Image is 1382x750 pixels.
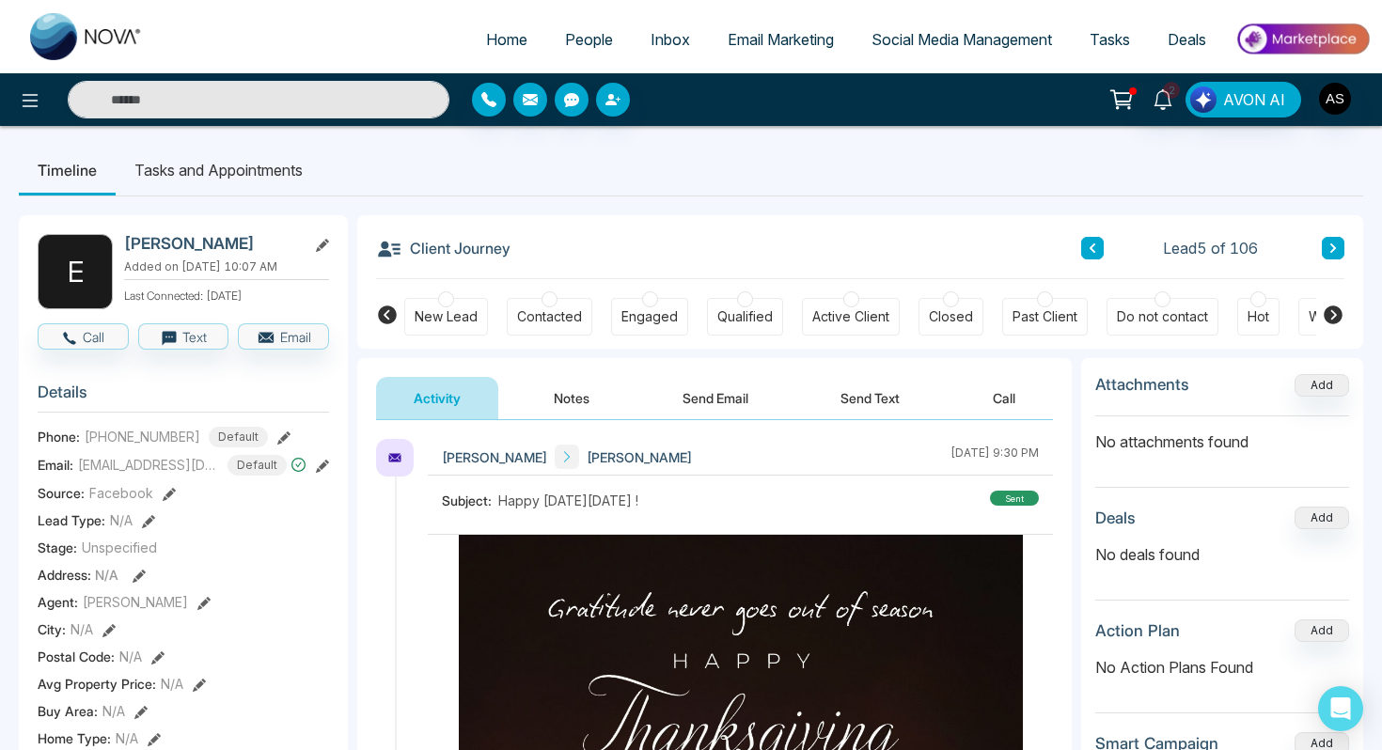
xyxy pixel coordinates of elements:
[442,491,498,510] span: Subject:
[709,22,853,57] a: Email Marketing
[85,427,200,446] span: [PHONE_NUMBER]
[78,455,219,475] span: [EMAIL_ADDRESS][DOMAIN_NAME]
[1295,619,1349,642] button: Add
[376,377,498,419] button: Activity
[124,284,329,305] p: Last Connected: [DATE]
[565,30,613,49] span: People
[651,30,690,49] span: Inbox
[1095,375,1189,394] h3: Attachments
[38,510,105,530] span: Lead Type:
[38,674,156,694] span: Avg Property Price :
[38,323,129,350] button: Call
[1013,307,1077,326] div: Past Client
[124,258,329,275] p: Added on [DATE] 10:07 AM
[1140,82,1186,115] a: 2
[587,447,692,467] span: [PERSON_NAME]
[950,445,1039,469] div: [DATE] 9:30 PM
[238,323,329,350] button: Email
[516,377,627,419] button: Notes
[955,377,1053,419] button: Call
[38,455,73,475] span: Email:
[102,701,125,721] span: N/A
[415,307,478,326] div: New Lead
[1095,543,1349,566] p: No deals found
[83,592,188,612] span: [PERSON_NAME]
[621,307,678,326] div: Engaged
[1223,88,1285,111] span: AVON AI
[1149,22,1225,57] a: Deals
[645,377,786,419] button: Send Email
[1309,307,1343,326] div: Warm
[1163,82,1180,99] span: 2
[71,619,93,639] span: N/A
[1318,686,1363,731] div: Open Intercom Messenger
[717,307,773,326] div: Qualified
[38,728,111,748] span: Home Type :
[929,307,973,326] div: Closed
[1095,416,1349,453] p: No attachments found
[38,565,118,585] span: Address:
[119,647,142,666] span: N/A
[110,510,133,530] span: N/A
[467,22,546,57] a: Home
[1295,376,1349,392] span: Add
[853,22,1071,57] a: Social Media Management
[803,377,937,419] button: Send Text
[376,234,510,262] h3: Client Journey
[872,30,1052,49] span: Social Media Management
[1295,507,1349,529] button: Add
[209,427,268,447] span: Default
[161,674,183,694] span: N/A
[82,538,157,557] span: Unspecified
[1190,86,1217,113] img: Lead Flow
[38,483,85,503] span: Source:
[30,13,143,60] img: Nova CRM Logo
[38,619,66,639] span: City :
[1095,621,1180,640] h3: Action Plan
[1090,30,1130,49] span: Tasks
[38,234,113,309] div: E
[1168,30,1206,49] span: Deals
[38,701,98,721] span: Buy Area :
[116,145,322,195] li: Tasks and Appointments
[812,307,889,326] div: Active Client
[486,30,527,49] span: Home
[38,647,115,666] span: Postal Code :
[517,307,582,326] div: Contacted
[1248,307,1269,326] div: Hot
[728,30,834,49] span: Email Marketing
[1295,374,1349,397] button: Add
[546,22,632,57] a: People
[990,491,1039,506] div: sent
[38,538,77,557] span: Stage:
[38,427,80,446] span: Phone:
[442,447,547,467] span: [PERSON_NAME]
[1186,82,1301,117] button: AVON AI
[38,592,78,612] span: Agent:
[38,383,329,412] h3: Details
[632,22,709,57] a: Inbox
[498,491,638,510] span: Happy [DATE][DATE] !
[89,483,153,503] span: Facebook
[1163,237,1258,259] span: Lead 5 of 106
[19,145,116,195] li: Timeline
[116,728,138,748] span: N/A
[1319,83,1351,115] img: User Avatar
[1071,22,1149,57] a: Tasks
[1117,307,1208,326] div: Do not contact
[124,234,299,253] h2: [PERSON_NAME]
[228,455,287,476] span: Default
[1234,18,1371,60] img: Market-place.gif
[138,323,229,350] button: Text
[1095,656,1349,679] p: No Action Plans Found
[95,567,118,583] span: N/A
[1095,508,1136,527] h3: Deals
